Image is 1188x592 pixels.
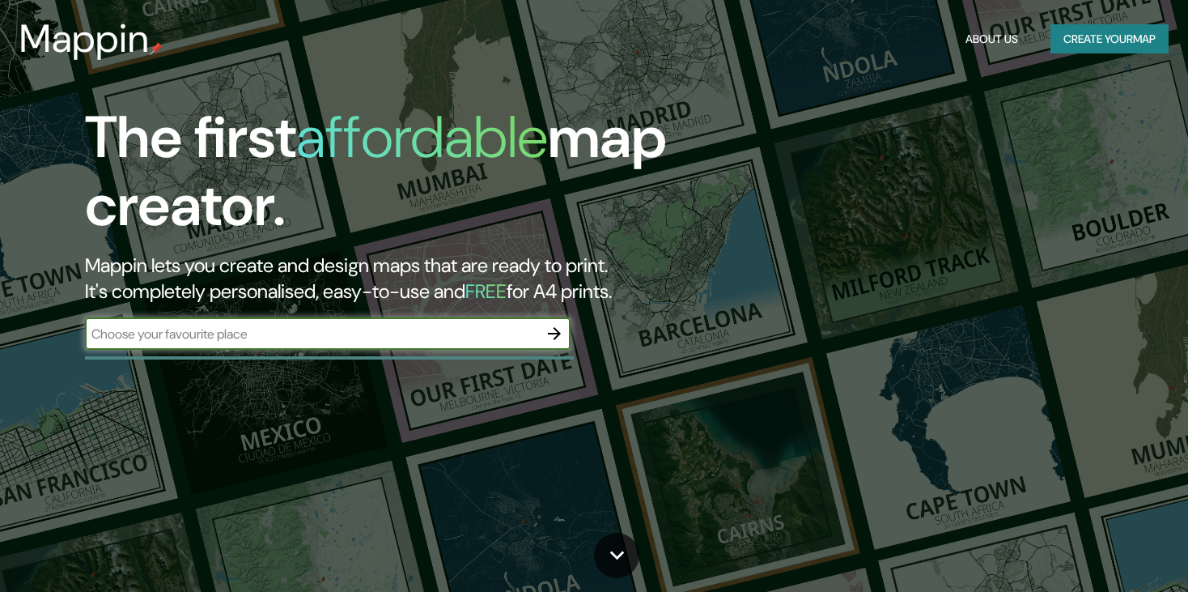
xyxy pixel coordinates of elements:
h2: Mappin lets you create and design maps that are ready to print. It's completely personalised, eas... [85,253,679,305]
input: Choose your favourite place [85,325,538,343]
h3: Mappin [19,16,150,62]
button: Create yourmap [1050,24,1169,54]
h1: affordable [296,100,548,175]
button: About Us [959,24,1025,54]
img: mappin-pin [150,42,163,55]
h5: FREE [465,279,507,304]
h1: The first map creator. [85,104,679,253]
